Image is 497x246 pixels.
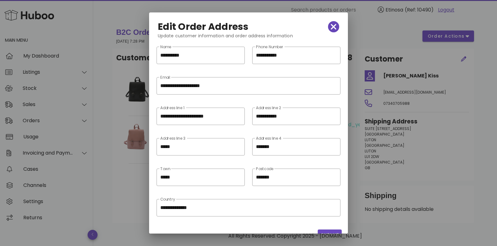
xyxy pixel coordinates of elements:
span: Submit [320,232,339,238]
label: Address line 2 [256,106,281,110]
label: Address line 3 [160,136,185,141]
h2: Edit Order Address [158,22,249,32]
label: Name [160,45,171,49]
label: Address line 4 [256,136,282,141]
label: Postcode [256,167,273,171]
button: Submit [318,230,342,241]
div: Update customer information and order address information [153,32,344,44]
label: Country [160,197,175,202]
label: Town [160,167,170,171]
label: Phone Number [256,45,284,49]
label: Address line 1 [160,106,185,110]
label: Email [160,75,170,80]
